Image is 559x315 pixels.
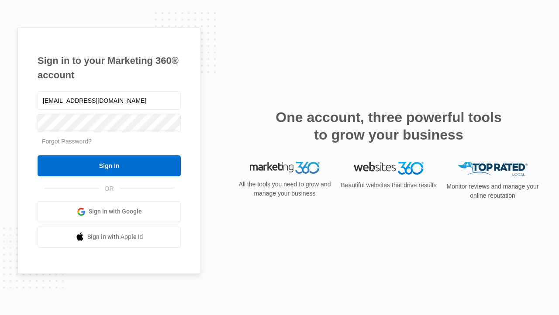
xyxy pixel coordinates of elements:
[38,91,181,110] input: Email
[236,180,334,198] p: All the tools you need to grow and manage your business
[38,53,181,82] h1: Sign in to your Marketing 360® account
[444,182,542,200] p: Monitor reviews and manage your online reputation
[250,162,320,174] img: Marketing 360
[38,227,181,248] a: Sign in with Apple Id
[340,181,438,190] p: Beautiful websites that drive results
[87,232,143,241] span: Sign in with Apple Id
[38,155,181,176] input: Sign In
[89,207,142,216] span: Sign in with Google
[38,201,181,222] a: Sign in with Google
[354,162,424,175] img: Websites 360
[458,162,528,176] img: Top Rated Local
[42,138,92,145] a: Forgot Password?
[273,108,504,143] h2: One account, three powerful tools to grow your business
[99,184,120,193] span: OR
